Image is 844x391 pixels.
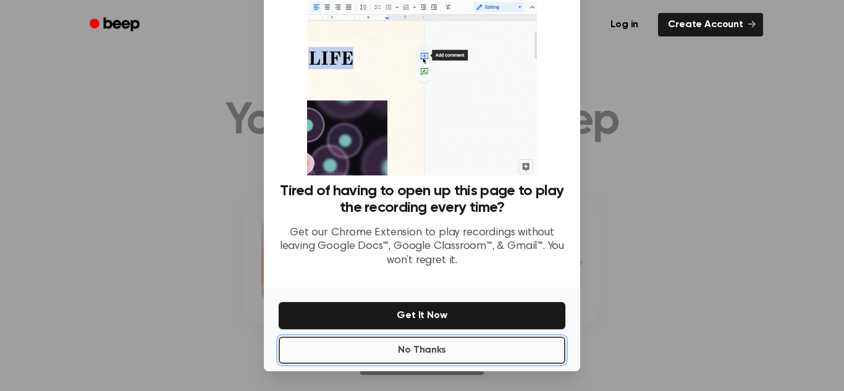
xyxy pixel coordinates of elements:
a: Create Account [658,13,763,36]
h3: Tired of having to open up this page to play the recording every time? [279,183,565,216]
button: No Thanks [279,337,565,364]
a: Log in [598,11,651,39]
button: Get It Now [279,302,565,329]
a: Beep [81,13,151,37]
p: Get our Chrome Extension to play recordings without leaving Google Docs™, Google Classroom™, & Gm... [279,226,565,268]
